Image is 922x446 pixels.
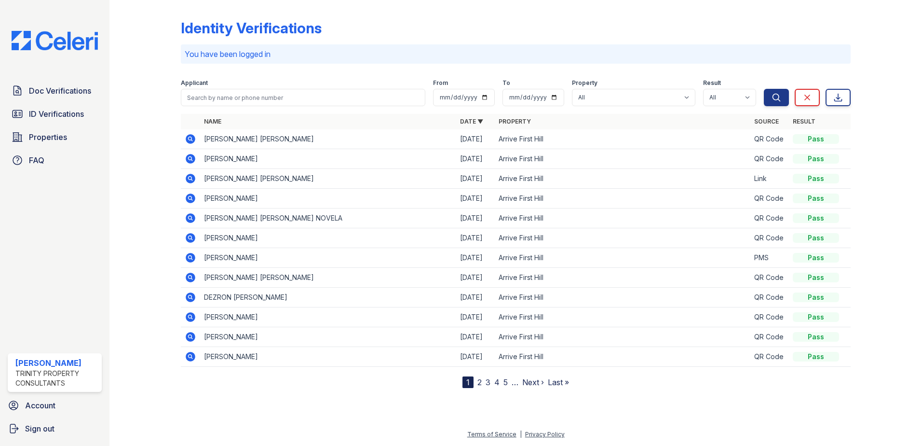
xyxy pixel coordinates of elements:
[793,273,839,282] div: Pass
[460,118,483,125] a: Date ▼
[467,431,516,438] a: Terms of Service
[456,288,495,307] td: [DATE]
[29,131,67,143] span: Properties
[494,377,500,387] a: 4
[200,268,456,288] td: [PERSON_NAME] [PERSON_NAME]
[495,327,751,347] td: Arrive First Hill
[793,312,839,322] div: Pass
[456,268,495,288] td: [DATE]
[200,169,456,189] td: [PERSON_NAME] [PERSON_NAME]
[750,228,789,248] td: QR Code
[495,129,751,149] td: Arrive First Hill
[4,419,106,438] a: Sign out
[181,89,425,106] input: Search by name or phone number
[8,104,102,124] a: ID Verifications
[503,377,508,387] a: 5
[754,118,779,125] a: Source
[29,85,91,97] span: Doc Verifications
[456,189,495,209] td: [DATE]
[793,118,815,125] a: Result
[4,31,106,50] img: CE_Logo_Blue-a8612792a0a2168367f1c8372b55b34899dd931a85d93a1a3d3e32e68fde9ad4.png
[499,118,531,125] a: Property
[25,423,54,434] span: Sign out
[456,149,495,169] td: [DATE]
[793,293,839,302] div: Pass
[25,400,55,411] span: Account
[525,431,565,438] a: Privacy Policy
[750,268,789,288] td: QR Code
[486,377,490,387] a: 3
[495,149,751,169] td: Arrive First Hill
[495,228,751,248] td: Arrive First Hill
[495,169,751,189] td: Arrive First Hill
[512,376,518,388] span: …
[204,118,221,125] a: Name
[8,127,102,147] a: Properties
[793,253,839,263] div: Pass
[456,248,495,268] td: [DATE]
[200,307,456,327] td: [PERSON_NAME]
[200,327,456,347] td: [PERSON_NAME]
[185,48,847,60] p: You have been logged in
[793,352,839,362] div: Pass
[750,189,789,209] td: QR Code
[456,347,495,367] td: [DATE]
[200,248,456,268] td: [PERSON_NAME]
[456,228,495,248] td: [DATE]
[495,268,751,288] td: Arrive First Hill
[750,347,789,367] td: QR Code
[520,431,522,438] div: |
[495,288,751,307] td: Arrive First Hill
[793,174,839,183] div: Pass
[522,377,544,387] a: Next ›
[793,154,839,164] div: Pass
[29,154,44,166] span: FAQ
[456,307,495,327] td: [DATE]
[750,288,789,307] td: QR Code
[750,169,789,189] td: Link
[495,307,751,327] td: Arrive First Hill
[462,376,474,388] div: 1
[8,151,102,170] a: FAQ
[793,134,839,144] div: Pass
[495,209,751,228] td: Arrive First Hill
[200,288,456,307] td: DEZRON [PERSON_NAME]
[200,189,456,209] td: [PERSON_NAME]
[15,357,98,369] div: [PERSON_NAME]
[750,209,789,228] td: QR Code
[456,129,495,149] td: [DATE]
[750,149,789,169] td: QR Code
[433,79,448,87] label: From
[495,347,751,367] td: Arrive First Hill
[456,169,495,189] td: [DATE]
[572,79,597,87] label: Property
[703,79,721,87] label: Result
[793,332,839,342] div: Pass
[750,248,789,268] td: PMS
[200,347,456,367] td: [PERSON_NAME]
[8,81,102,100] a: Doc Verifications
[4,396,106,415] a: Account
[456,209,495,228] td: [DATE]
[200,149,456,169] td: [PERSON_NAME]
[750,307,789,327] td: QR Code
[181,79,208,87] label: Applicant
[793,233,839,243] div: Pass
[750,327,789,347] td: QR Code
[502,79,510,87] label: To
[495,248,751,268] td: Arrive First Hill
[181,19,322,37] div: Identity Verifications
[456,327,495,347] td: [DATE]
[477,377,482,387] a: 2
[495,189,751,209] td: Arrive First Hill
[793,213,839,223] div: Pass
[200,228,456,248] td: [PERSON_NAME]
[750,129,789,149] td: QR Code
[200,129,456,149] td: [PERSON_NAME] [PERSON_NAME]
[881,407,912,436] iframe: chat widget
[15,369,98,388] div: Trinity Property Consultants
[548,377,569,387] a: Last »
[200,209,456,228] td: [PERSON_NAME] [PERSON_NAME] NOVELA
[793,194,839,203] div: Pass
